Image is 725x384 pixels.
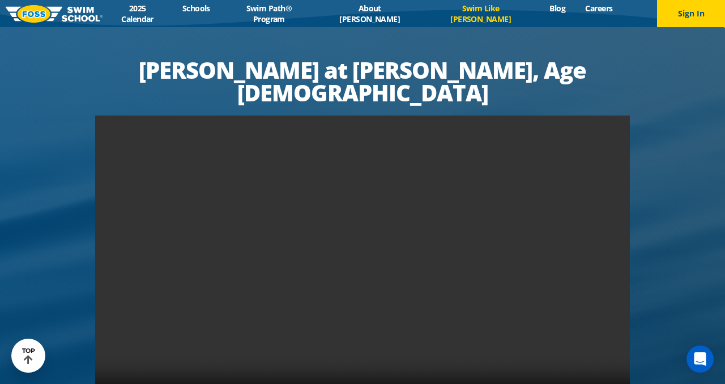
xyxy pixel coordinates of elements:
[220,3,318,24] a: Swim Path® Program
[575,3,622,14] a: Careers
[686,345,714,373] div: Open Intercom Messenger
[172,3,220,14] a: Schools
[6,5,103,23] img: FOSS Swim School Logo
[318,3,421,24] a: About [PERSON_NAME]
[540,3,575,14] a: Blog
[421,3,540,24] a: Swim Like [PERSON_NAME]
[95,59,630,104] h2: [PERSON_NAME] at [PERSON_NAME], Age [DEMOGRAPHIC_DATA]
[22,347,35,365] div: TOP
[103,3,172,24] a: 2025 Calendar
